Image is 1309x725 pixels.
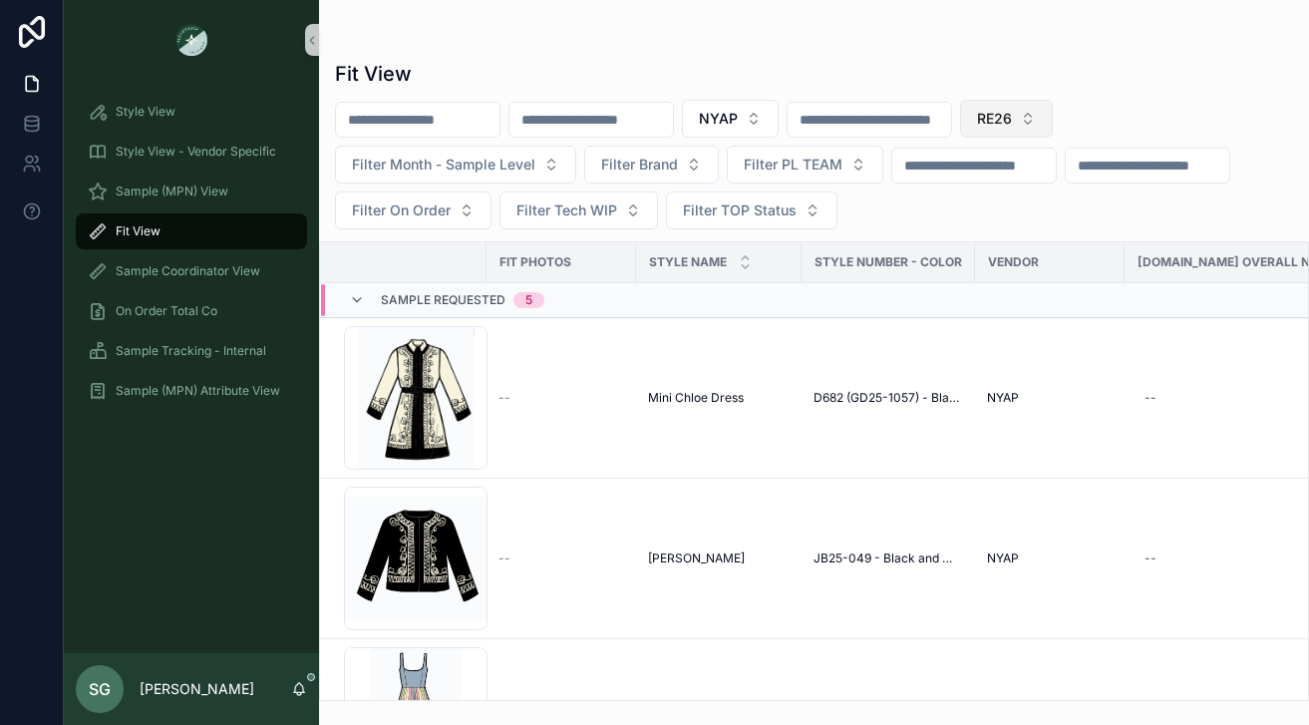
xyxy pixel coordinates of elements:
button: Select Button [335,191,491,229]
a: On Order Total Co [76,293,307,329]
span: Sample (MPN) Attribute View [116,383,280,399]
button: Select Button [727,146,883,183]
span: Filter On Order [352,200,451,220]
a: NYAP [987,390,1113,406]
span: Filter PL TEAM [744,155,842,175]
a: D682 (GD25-1057) - Black and White Soutache [814,390,963,406]
div: scrollable content [64,80,319,435]
a: NYAP [987,550,1113,566]
h1: Fit View [335,60,412,88]
a: Sample Tracking - Internal [76,333,307,369]
a: JB25-049 - Black and White Soutache [814,550,963,566]
span: Style View - Vendor Specific [116,144,276,160]
button: Select Button [960,100,1053,138]
a: Mini Chloe Dress [648,390,790,406]
span: On Order Total Co [116,303,217,319]
span: STYLE NAME [649,254,727,270]
span: Mini Chloe Dress [648,390,744,406]
a: Style View - Vendor Specific [76,134,307,170]
button: Select Button [682,100,779,138]
span: Filter Brand [601,155,678,175]
button: Select Button [335,146,576,183]
span: Style Number - Color [815,254,962,270]
span: Sample Coordinator View [116,263,260,279]
span: Sample (MPN) View [116,183,228,199]
span: NYAP [987,390,1019,406]
span: Fit View [116,223,161,239]
button: Select Button [584,146,719,183]
button: Select Button [499,191,658,229]
a: Sample Coordinator View [76,253,307,289]
span: Fit Photos [499,254,571,270]
a: Fit View [76,213,307,249]
span: NYAP [699,109,738,129]
a: Sample (MPN) View [76,174,307,209]
div: -- [1145,550,1156,566]
span: Vendor [988,254,1039,270]
span: Filter Month - Sample Level [352,155,535,175]
span: Filter Tech WIP [516,200,617,220]
a: -- [498,390,624,406]
a: [PERSON_NAME] [648,550,790,566]
span: Style View [116,104,175,120]
a: Sample (MPN) Attribute View [76,373,307,409]
div: -- [1145,390,1156,406]
span: -- [498,390,510,406]
a: Style View [76,94,307,130]
p: [PERSON_NAME] [140,679,254,699]
button: Select Button [666,191,837,229]
span: Filter TOP Status [683,200,797,220]
span: Sample Requested [381,292,505,308]
a: -- [498,550,624,566]
img: App logo [175,24,207,56]
div: 5 [525,292,532,308]
span: NYAP [987,550,1019,566]
span: RE26 [977,109,1012,129]
span: Sample Tracking - Internal [116,343,266,359]
span: SG [89,677,111,701]
span: [PERSON_NAME] [648,550,745,566]
span: -- [498,550,510,566]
